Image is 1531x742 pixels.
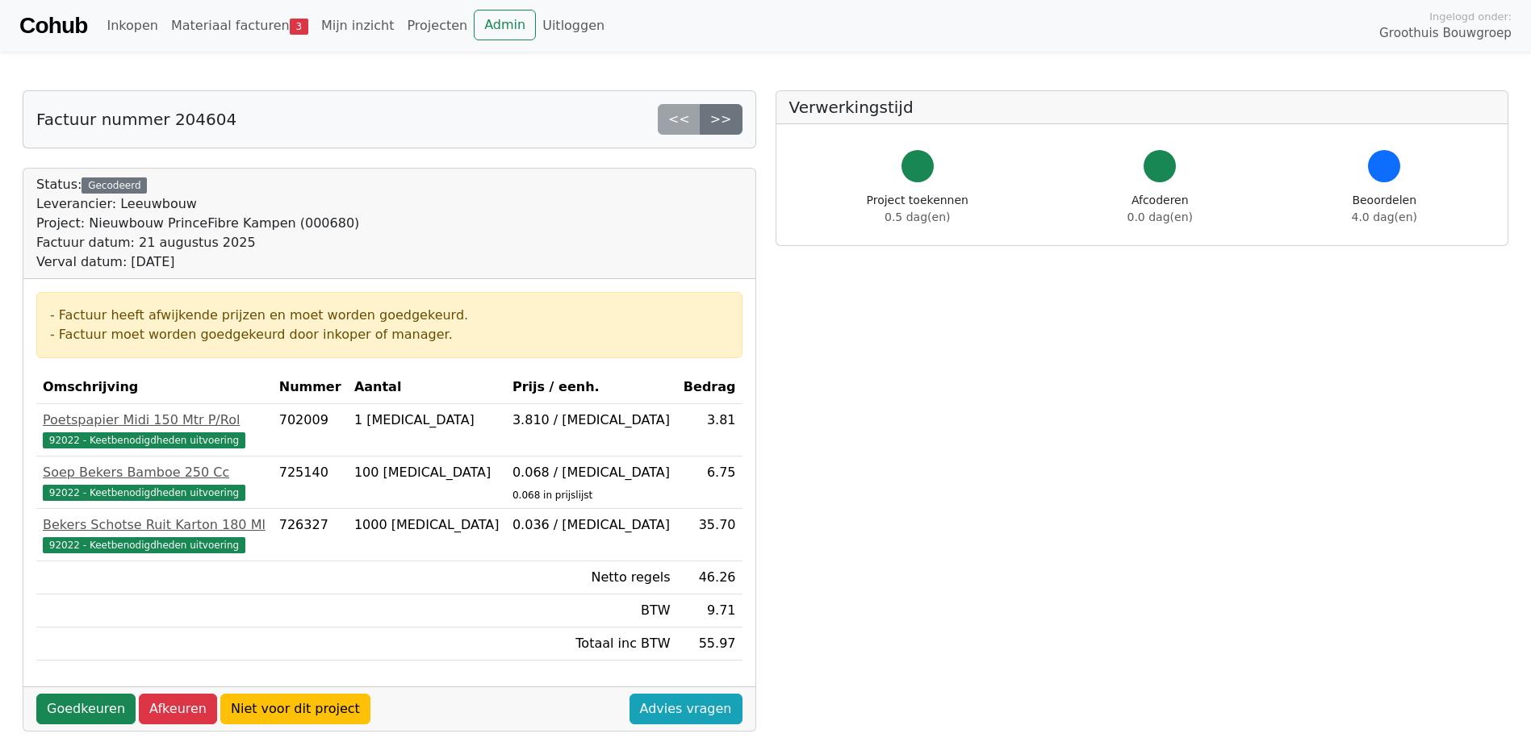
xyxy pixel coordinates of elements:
[36,175,359,272] div: Status:
[36,194,359,214] div: Leverancier: Leeuwbouw
[36,694,136,724] a: Goedkeuren
[43,411,266,430] div: Poetspapier Midi 150 Mtr P/Rol
[36,233,359,252] div: Factuur datum: 21 augustus 2025
[677,404,742,456] td: 3.81
[1352,192,1417,226] div: Beoordelen
[36,110,236,129] h5: Factuur nummer 204604
[220,694,370,724] a: Niet voor dit project
[273,404,348,456] td: 702009
[19,6,87,45] a: Cohub
[36,371,273,404] th: Omschrijving
[43,515,266,554] a: Bekers Schotse Ruit Karton 180 Ml92022 - Keetbenodigdheden uitvoering
[677,371,742,404] th: Bedrag
[512,515,671,535] div: 0.036 / [MEDICAL_DATA]
[273,456,348,509] td: 725140
[50,325,729,344] div: - Factuur moet worden goedgekeurd door inkoper of manager.
[506,561,677,594] td: Netto regels
[354,515,500,535] div: 1000 [MEDICAL_DATA]
[885,211,950,223] span: 0.5 dag(en)
[1127,192,1193,226] div: Afcoderen
[36,214,359,233] div: Project: Nieuwbouw PrinceFibre Kampen (000680)
[400,10,474,42] a: Projecten
[43,485,245,501] span: 92022 - Keetbenodigdheden uitvoering
[1352,211,1417,223] span: 4.0 dag(en)
[630,694,742,724] a: Advies vragen
[677,509,742,561] td: 35.70
[512,463,671,482] div: 0.068 / [MEDICAL_DATA]
[677,456,742,509] td: 6.75
[677,561,742,594] td: 46.26
[1429,9,1512,24] span: Ingelogd onder:
[36,252,359,272] div: Verval datum: [DATE]
[700,104,742,135] a: >>
[506,627,677,661] td: Totaal inc BTW
[1379,24,1512,43] span: Groothuis Bouwgroep
[506,594,677,627] td: BTW
[536,10,611,42] a: Uitloggen
[100,10,164,42] a: Inkopen
[43,411,266,449] a: Poetspapier Midi 150 Mtr P/Rol92022 - Keetbenodigdheden uitvoering
[1127,211,1193,223] span: 0.0 dag(en)
[273,509,348,561] td: 726327
[867,192,968,226] div: Project toekennen
[43,463,266,482] div: Soep Bekers Bamboe 250 Cc
[50,306,729,325] div: - Factuur heeft afwijkende prijzen en moet worden goedgekeurd.
[354,463,500,482] div: 100 [MEDICAL_DATA]
[354,411,500,430] div: 1 [MEDICAL_DATA]
[474,10,536,40] a: Admin
[43,463,266,502] a: Soep Bekers Bamboe 250 Cc92022 - Keetbenodigdheden uitvoering
[43,432,245,448] span: 92022 - Keetbenodigdheden uitvoering
[165,10,315,42] a: Materiaal facturen3
[82,177,147,194] div: Gecodeerd
[315,10,401,42] a: Mijn inzicht
[789,98,1495,117] h5: Verwerkingstijd
[677,594,742,627] td: 9.71
[139,694,217,724] a: Afkeuren
[290,19,308,35] span: 3
[43,537,245,553] span: 92022 - Keetbenodigdheden uitvoering
[512,490,592,501] sub: 0.068 in prijslijst
[506,371,677,404] th: Prijs / eenh.
[43,515,266,535] div: Bekers Schotse Ruit Karton 180 Ml
[677,627,742,661] td: 55.97
[348,371,506,404] th: Aantal
[512,411,671,430] div: 3.810 / [MEDICAL_DATA]
[273,371,348,404] th: Nummer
